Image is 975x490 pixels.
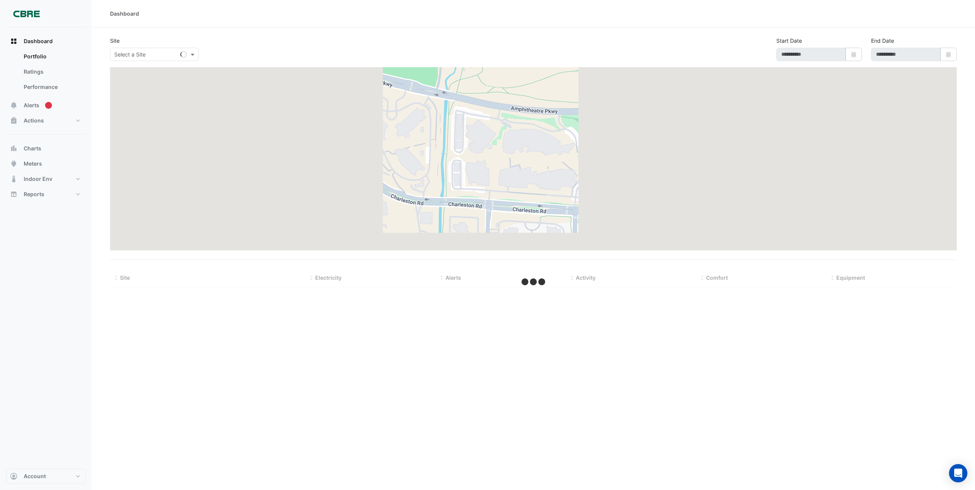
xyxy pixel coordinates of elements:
[24,472,46,480] span: Account
[836,274,865,281] span: Equipment
[45,102,52,109] div: Tooltip anchor
[10,145,18,152] app-icon: Charts
[110,10,139,18] div: Dashboard
[10,102,18,109] app-icon: Alerts
[10,37,18,45] app-icon: Dashboard
[6,156,86,171] button: Meters
[24,102,39,109] span: Alerts
[949,464,967,482] div: Open Intercom Messenger
[6,187,86,202] button: Reports
[24,190,44,198] span: Reports
[6,98,86,113] button: Alerts
[6,141,86,156] button: Charts
[6,469,86,484] button: Account
[871,37,894,45] label: End Date
[24,37,53,45] span: Dashboard
[24,117,44,124] span: Actions
[18,79,86,95] a: Performance
[576,274,596,281] span: Activity
[18,49,86,64] a: Portfolio
[10,190,18,198] app-icon: Reports
[110,37,120,45] label: Site
[24,145,41,152] span: Charts
[10,175,18,183] app-icon: Indoor Env
[10,160,18,168] app-icon: Meters
[6,171,86,187] button: Indoor Env
[9,6,44,21] img: Company Logo
[18,64,86,79] a: Ratings
[315,274,342,281] span: Electricity
[706,274,728,281] span: Comfort
[10,117,18,124] app-icon: Actions
[24,160,42,168] span: Meters
[24,175,52,183] span: Indoor Env
[6,113,86,128] button: Actions
[6,49,86,98] div: Dashboard
[776,37,802,45] label: Start Date
[445,274,461,281] span: Alerts
[6,34,86,49] button: Dashboard
[120,274,130,281] span: Site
